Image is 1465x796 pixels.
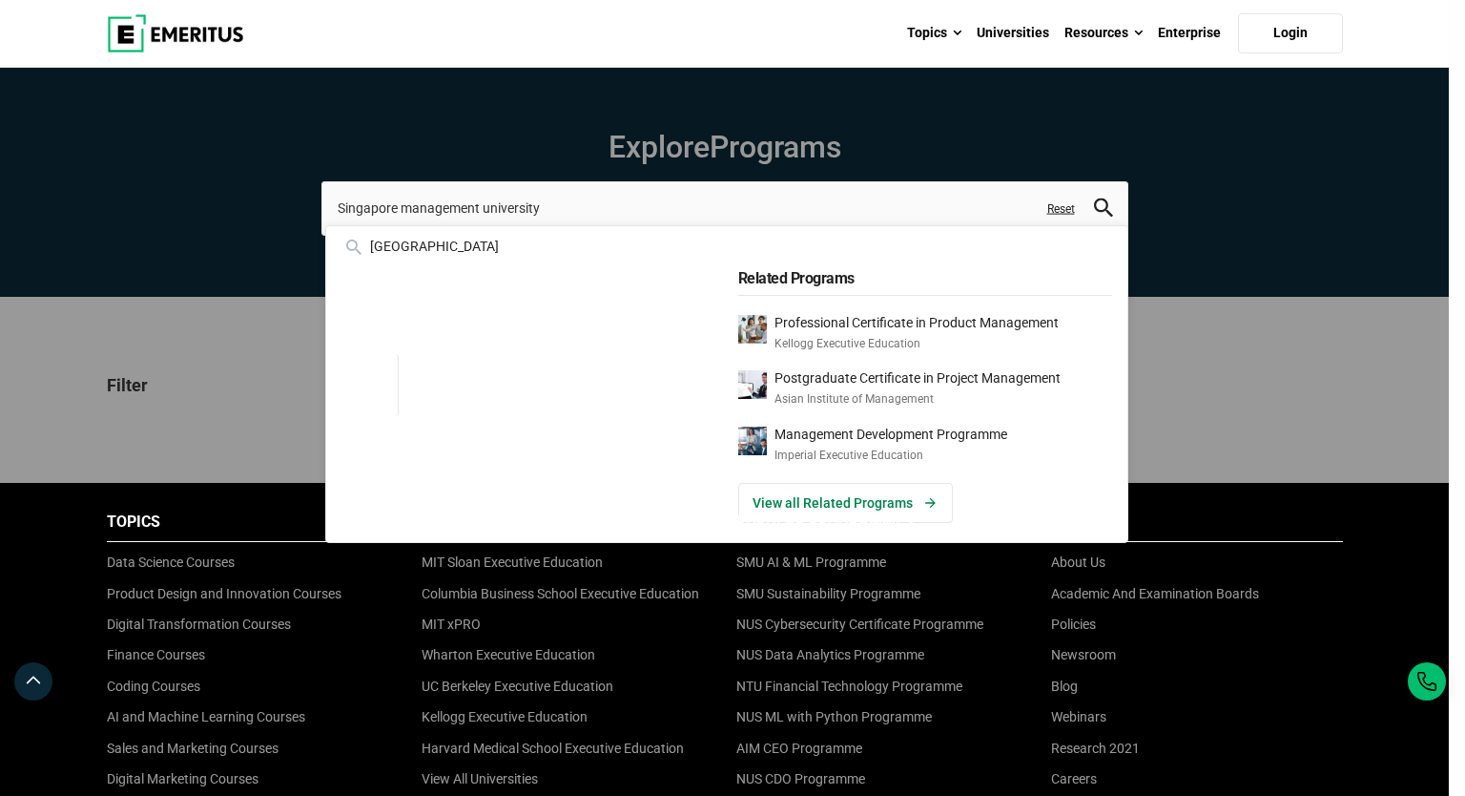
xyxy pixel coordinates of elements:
[738,315,767,344] img: Professional Certificate in Product Management
[738,427,767,455] img: Management Development Programme
[107,354,382,416] p: Filter
[1094,198,1113,220] button: search
[738,315,1112,352] a: Professional Certificate in Product ManagementKellogg Executive Education
[1094,202,1113,220] a: search
[738,259,1112,295] h5: Related Programs
[774,391,1061,408] p: Asian Institute of Management
[738,370,1112,408] a: Postgraduate Certificate in Project ManagementAsian Institute of Management
[774,427,1007,443] p: Management Development Programme
[321,181,1128,235] input: search-page
[738,427,1112,464] a: Management Development ProgrammeImperial Executive Education
[738,370,767,399] img: Postgraduate Certificate in Project Management
[738,483,953,523] a: View all Related Programs
[1047,200,1075,217] a: Reset search
[774,315,1059,331] p: Professional Certificate in Product Management
[774,370,1061,387] p: Postgraduate Certificate in Project Management
[774,336,1059,352] p: Kellogg Executive Education
[341,236,715,257] div: [GEOGRAPHIC_DATA]
[774,448,1007,464] p: Imperial Executive Education
[1238,13,1343,53] a: Login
